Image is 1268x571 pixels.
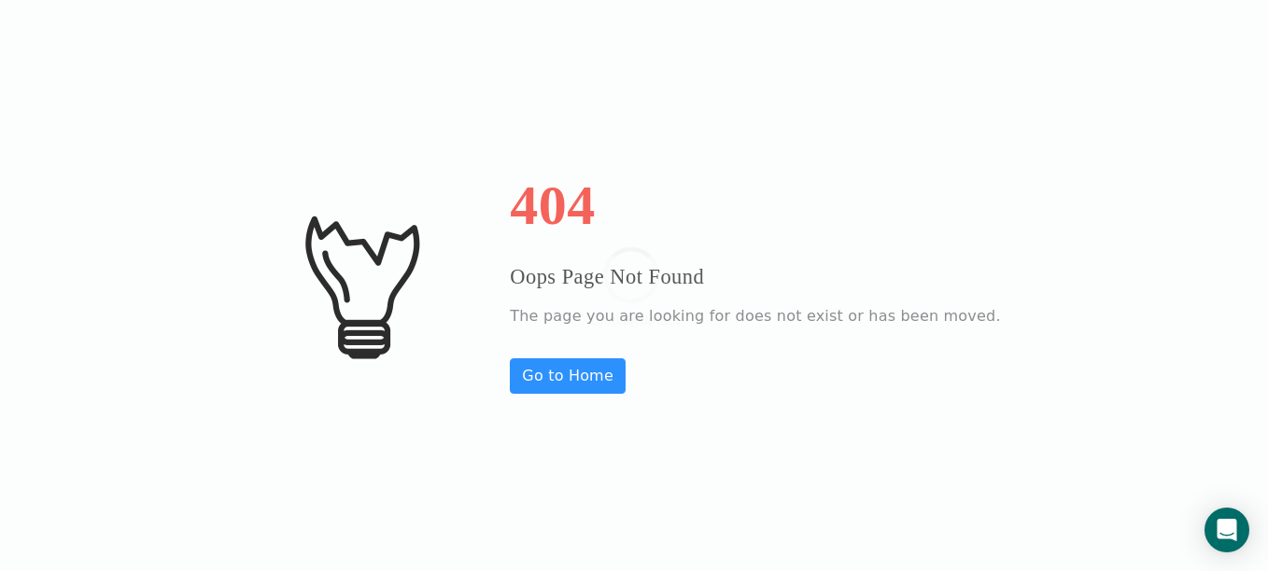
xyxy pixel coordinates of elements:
a: Go to Home [510,358,626,394]
iframe: Intercom live chat [1205,508,1249,552]
h1: 404 [510,177,1000,233]
h3: Oops Page Not Found [510,261,1000,293]
p: The page you are looking for does not exist or has been moved. [510,302,1000,330]
img: # [267,192,454,379]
